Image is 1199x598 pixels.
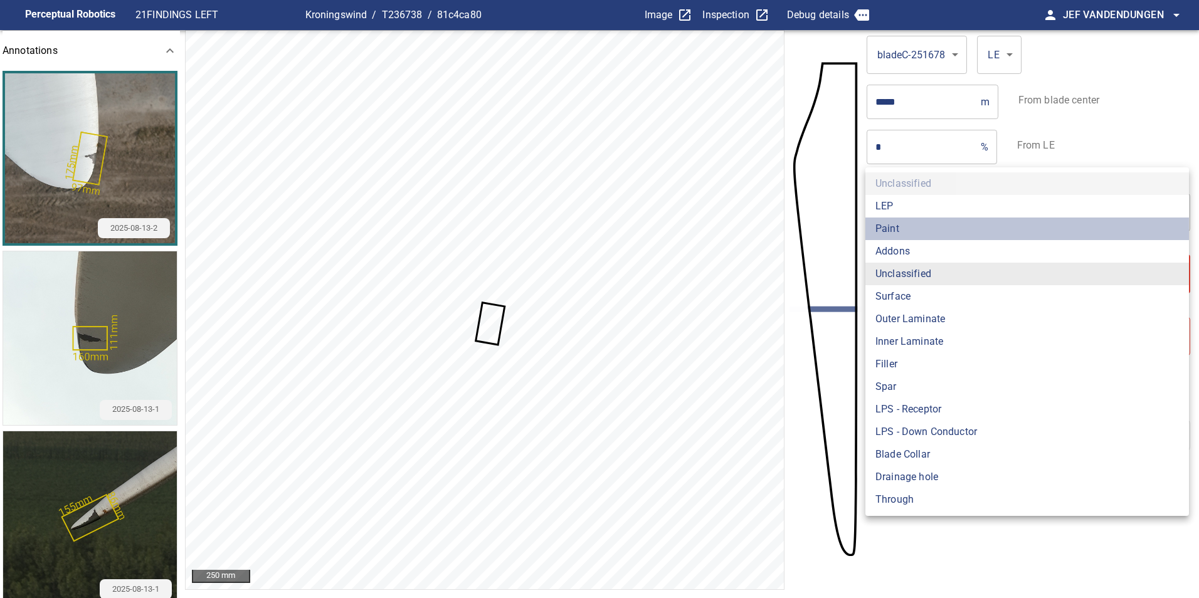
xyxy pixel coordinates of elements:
[865,375,1189,398] li: Spar
[865,263,1189,285] li: Unclassified
[865,285,1189,308] li: Surface
[865,443,1189,466] li: Blade Collar
[865,466,1189,488] li: Drainage hole
[865,330,1189,353] li: Inner Laminate
[865,488,1189,511] li: Through
[865,398,1189,421] li: LPS - Receptor
[865,195,1189,218] li: LEP
[865,218,1189,240] li: Paint
[865,240,1189,263] li: Addons
[865,353,1189,375] li: Filler
[865,421,1189,443] li: LPS - Down Conductor
[865,308,1189,330] li: Outer Laminate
